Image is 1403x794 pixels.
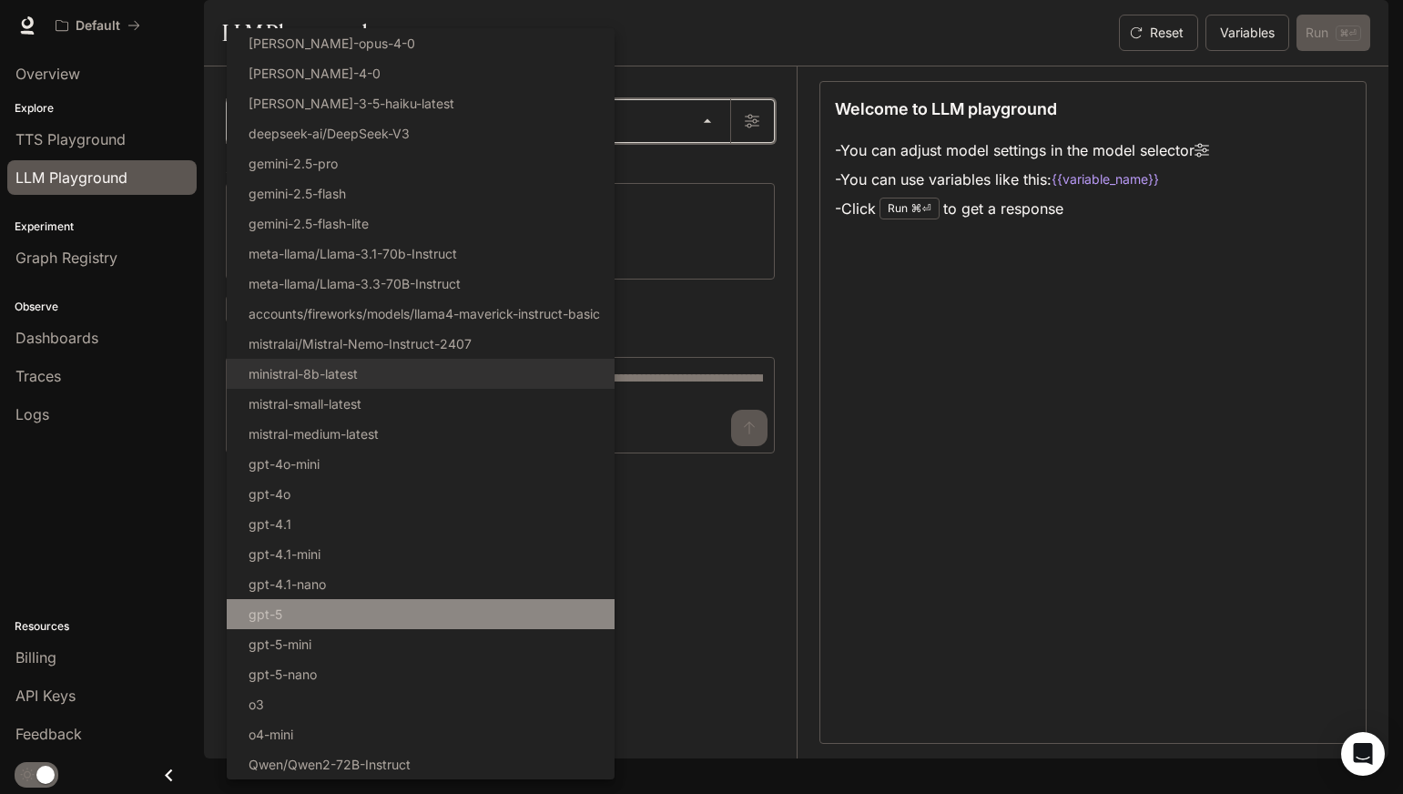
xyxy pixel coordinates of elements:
[249,364,358,383] p: ministral-8b-latest
[249,154,338,173] p: gemini-2.5-pro
[249,184,346,203] p: gemini-2.5-flash
[249,64,381,83] p: [PERSON_NAME]-4-0
[249,695,264,714] p: o3
[249,94,454,113] p: [PERSON_NAME]-3-5-haiku-latest
[249,214,369,233] p: gemini-2.5-flash-lite
[249,274,461,293] p: meta-llama/Llama-3.3-70B-Instruct
[249,244,457,263] p: meta-llama/Llama-3.1-70b-Instruct
[249,394,361,413] p: mistral-small-latest
[249,484,290,504] p: gpt-4o
[249,514,291,534] p: gpt-4.1
[249,424,379,443] p: mistral-medium-latest
[249,665,317,684] p: gpt-5-nano
[249,545,320,564] p: gpt-4.1-mini
[249,34,415,53] p: [PERSON_NAME]-opus-4-0
[249,124,410,143] p: deepseek-ai/DeepSeek-V3
[249,755,411,774] p: Qwen/Qwen2-72B-Instruct
[249,605,282,624] p: gpt-5
[249,304,600,323] p: accounts/fireworks/models/llama4-maverick-instruct-basic
[249,725,293,744] p: o4-mini
[249,454,320,473] p: gpt-4o-mini
[249,334,472,353] p: mistralai/Mistral-Nemo-Instruct-2407
[249,575,326,594] p: gpt-4.1-nano
[249,635,311,654] p: gpt-5-mini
